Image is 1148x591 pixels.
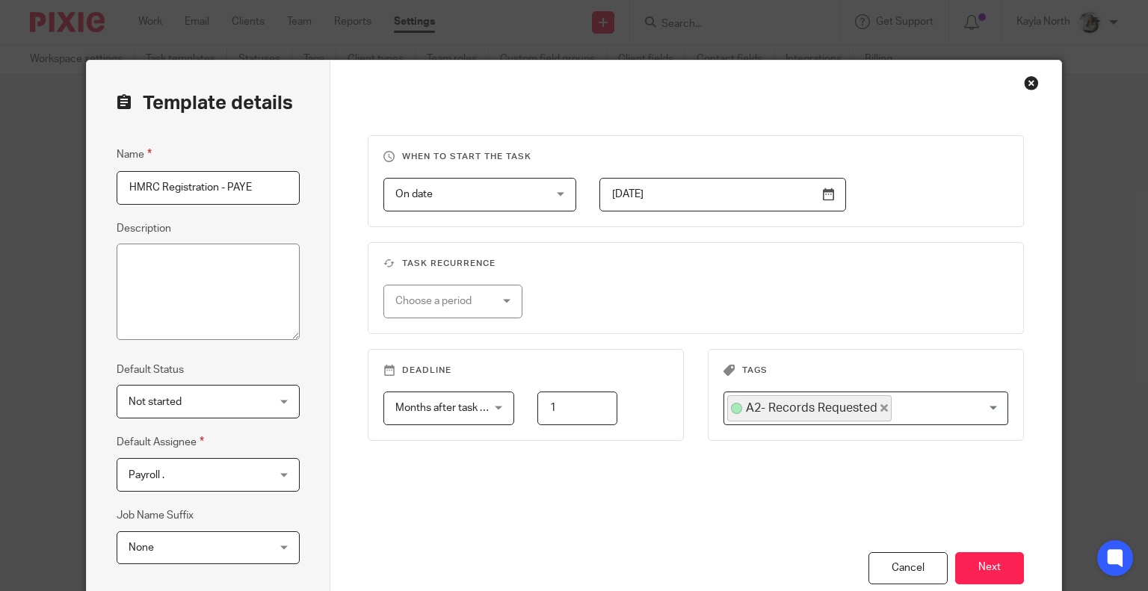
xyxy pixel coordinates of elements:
[129,542,154,553] span: None
[395,189,433,199] span: On date
[395,403,507,413] span: Months after task starts
[383,258,1008,270] h3: Task recurrence
[117,508,194,523] label: Job Name Suffix
[383,365,668,377] h3: Deadline
[723,365,1008,377] h3: Tags
[955,552,1024,584] button: Next
[117,221,171,236] label: Description
[117,90,293,116] h2: Template details
[1024,75,1039,90] div: Close this dialog window
[383,151,1008,163] h3: When to start the task
[129,470,164,480] span: Payroll .
[129,397,182,407] span: Not started
[117,146,152,163] label: Name
[746,400,877,416] span: A2- Records Requested
[723,392,1008,425] div: Search for option
[117,362,184,377] label: Default Status
[868,552,948,584] div: Cancel
[117,433,204,451] label: Default Assignee
[880,404,888,412] button: Deselect A2- Records Requested
[395,285,496,317] div: Choose a period
[893,395,999,421] input: Search for option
